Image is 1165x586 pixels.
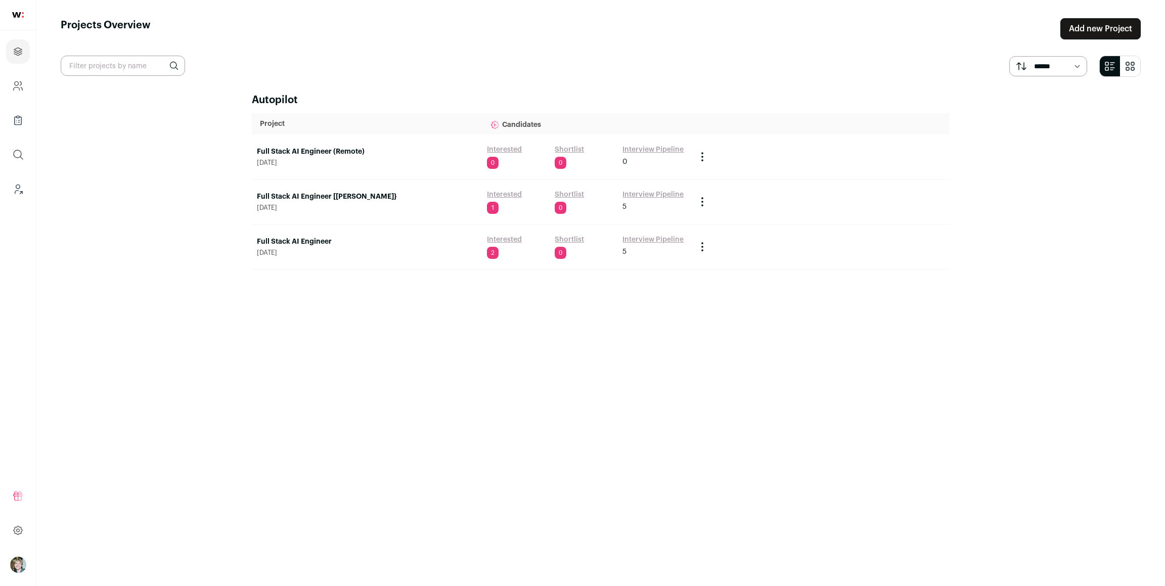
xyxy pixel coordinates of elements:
a: Company Lists [6,108,30,132]
a: Full Stack AI Engineer [257,237,477,247]
span: 1 [487,202,499,214]
h1: Projects Overview [61,18,151,39]
button: Project Actions [696,151,708,163]
img: wellfound-shorthand-0d5821cbd27db2630d0214b213865d53afaa358527fdda9d0ea32b1df1b89c2c.svg [12,12,24,18]
span: 5 [622,202,626,212]
button: Project Actions [696,196,708,208]
a: Full Stack AI Engineer [[PERSON_NAME]} [257,192,477,202]
p: Candidates [490,114,683,134]
a: Interview Pipeline [622,235,684,245]
a: Shortlist [555,190,584,200]
span: 0 [487,157,499,169]
a: Leads (Backoffice) [6,177,30,201]
span: 5 [622,247,626,257]
span: [DATE] [257,159,477,167]
button: Project Actions [696,241,708,253]
a: Shortlist [555,235,584,245]
a: Shortlist [555,145,584,155]
span: 2 [487,247,499,259]
a: Interested [487,145,522,155]
span: [DATE] [257,204,477,212]
a: Projects [6,39,30,64]
a: Full Stack AI Engineer (Remote) [257,147,477,157]
span: [DATE] [257,249,477,257]
span: 0 [555,202,566,214]
span: 0 [622,157,628,167]
h2: Autopilot [252,93,950,107]
img: 6494470-medium_jpg [10,557,26,573]
span: 0 [555,247,566,259]
a: Interested [487,190,522,200]
a: Interview Pipeline [622,145,684,155]
input: Filter projects by name [61,56,185,76]
p: Project [260,119,474,129]
span: 0 [555,157,566,169]
a: Add new Project [1060,18,1141,39]
button: Open dropdown [10,557,26,573]
a: Company and ATS Settings [6,74,30,98]
a: Interview Pipeline [622,190,684,200]
a: Interested [487,235,522,245]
